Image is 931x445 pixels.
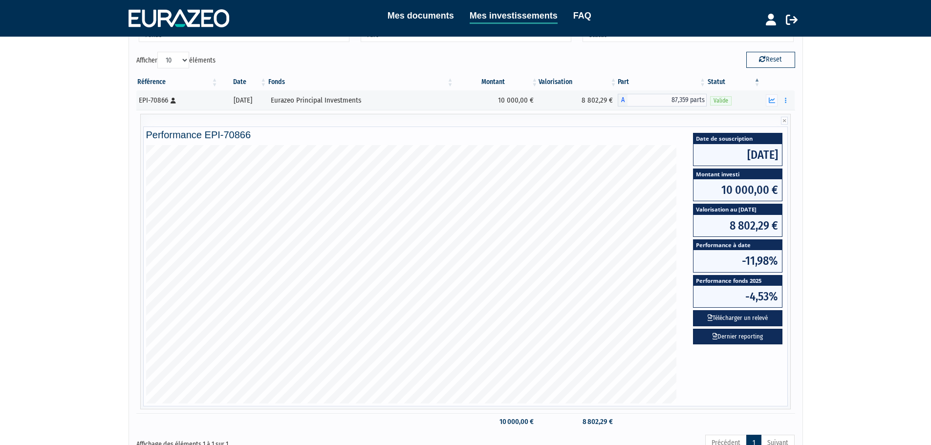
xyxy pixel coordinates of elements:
button: Télécharger un relevé [693,310,782,326]
span: Valorisation au [DATE] [693,204,782,214]
span: -4,53% [693,286,782,307]
td: 8 802,29 € [539,90,617,110]
select: Afficheréléments [157,52,189,68]
a: FAQ [573,9,591,22]
h4: Performance EPI-70866 [146,129,785,140]
label: Afficher éléments [136,52,216,68]
div: EPI-70866 [139,95,216,106]
a: Mes investissements [470,9,558,24]
span: Date de souscription [693,133,782,144]
th: Référence : activer pour trier la colonne par ordre croissant [136,74,219,90]
i: [Français] Personne physique [171,98,176,104]
button: Reset [746,52,795,67]
span: Valide [710,96,732,106]
span: A [618,94,628,106]
span: 10 000,00 € [693,179,782,201]
div: [DATE] [222,95,264,106]
div: Eurazeo Principal Investments [271,95,451,106]
a: Mes documents [388,9,454,22]
span: -11,98% [693,250,782,272]
a: Dernier reporting [693,329,782,345]
span: [DATE] [693,144,782,166]
span: Performance fonds 2025 [693,275,782,286]
th: Statut : activer pour trier la colonne par ordre d&eacute;croissant [707,74,761,90]
span: 8 802,29 € [693,215,782,236]
img: 1732889491-logotype_eurazeo_blanc_rvb.png [129,9,229,27]
td: 8 802,29 € [539,413,617,430]
th: Date: activer pour trier la colonne par ordre croissant [218,74,267,90]
th: Montant: activer pour trier la colonne par ordre croissant [454,74,539,90]
th: Fonds: activer pour trier la colonne par ordre croissant [267,74,454,90]
th: Part: activer pour trier la colonne par ordre croissant [618,74,707,90]
span: Performance à date [693,240,782,250]
td: 10 000,00 € [454,90,539,110]
div: A - Eurazeo Principal Investments [618,94,707,106]
th: Valorisation: activer pour trier la colonne par ordre croissant [539,74,617,90]
span: Montant investi [693,169,782,179]
span: 87,359 parts [628,94,707,106]
td: 10 000,00 € [454,413,539,430]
